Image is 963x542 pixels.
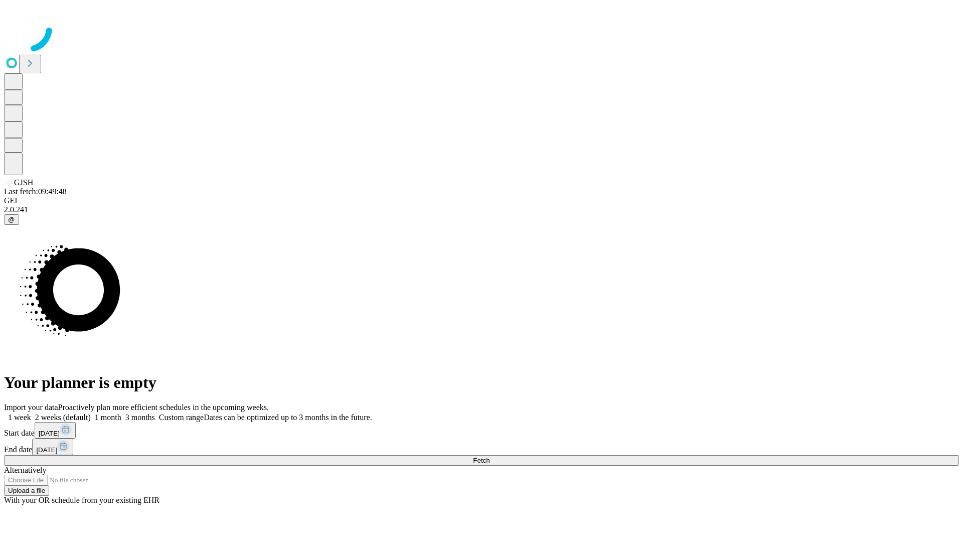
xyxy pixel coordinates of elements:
[35,422,76,439] button: [DATE]
[4,496,159,504] span: With your OR schedule from your existing EHR
[32,439,73,455] button: [DATE]
[8,216,15,223] span: @
[4,373,959,392] h1: Your planner is empty
[4,403,58,412] span: Import your data
[4,422,959,439] div: Start date
[8,413,31,422] span: 1 week
[125,413,155,422] span: 3 months
[36,446,57,454] span: [DATE]
[35,413,91,422] span: 2 weeks (default)
[58,403,269,412] span: Proactively plan more efficient schedules in the upcoming weeks.
[473,457,490,464] span: Fetch
[159,413,204,422] span: Custom range
[4,455,959,466] button: Fetch
[4,439,959,455] div: End date
[4,196,959,205] div: GEI
[39,430,60,437] span: [DATE]
[4,214,19,225] button: @
[204,413,372,422] span: Dates can be optimized up to 3 months in the future.
[4,187,67,196] span: Last fetch: 09:49:48
[95,413,121,422] span: 1 month
[4,466,46,474] span: Alternatively
[4,205,959,214] div: 2.0.241
[4,485,49,496] button: Upload a file
[14,178,33,187] span: GJSH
